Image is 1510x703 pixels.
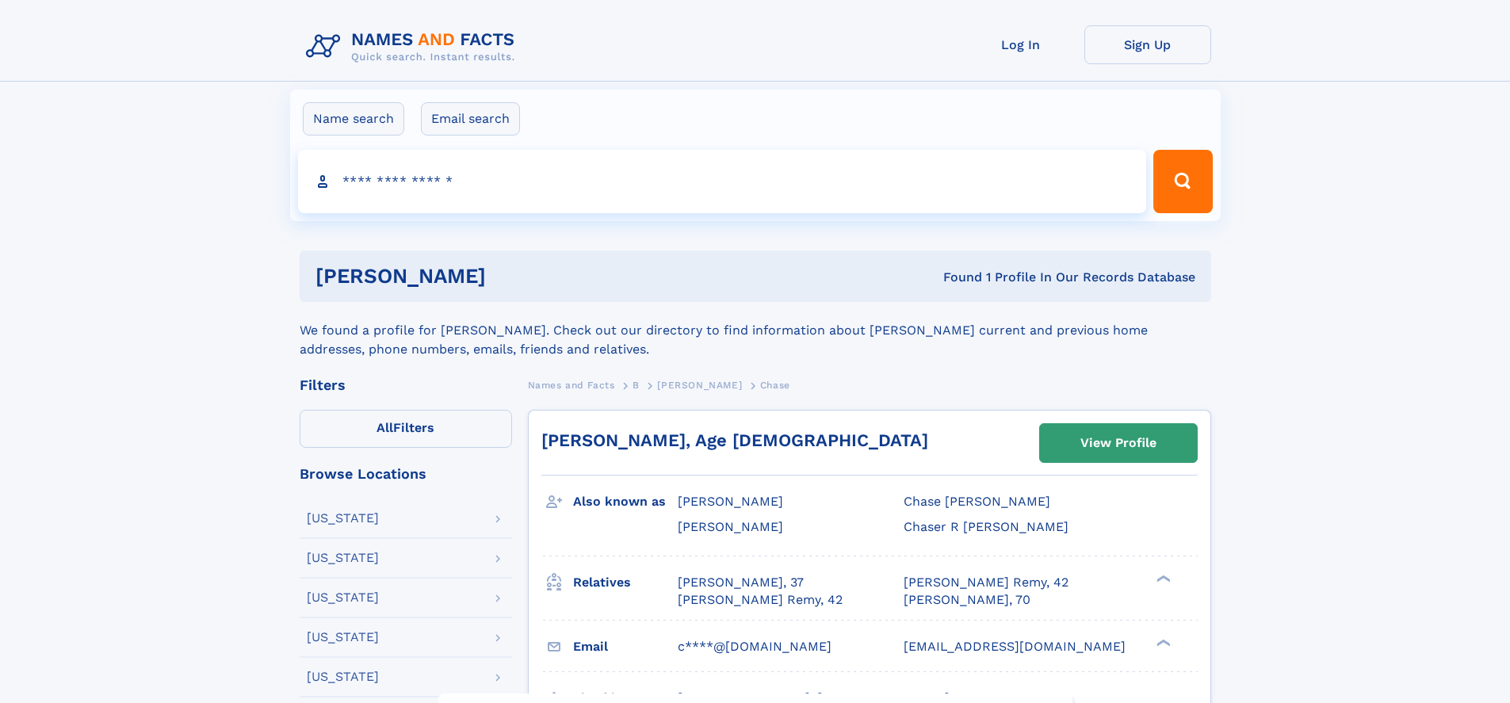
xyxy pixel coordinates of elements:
[678,574,804,591] a: [PERSON_NAME], 37
[633,375,640,395] a: B
[300,467,512,481] div: Browse Locations
[678,519,783,534] span: [PERSON_NAME]
[573,569,678,596] h3: Relatives
[657,375,742,395] a: [PERSON_NAME]
[904,519,1068,534] span: Chaser R [PERSON_NAME]
[1080,425,1156,461] div: View Profile
[904,574,1068,591] a: [PERSON_NAME] Remy, 42
[657,380,742,391] span: [PERSON_NAME]
[1040,424,1197,462] a: View Profile
[307,631,379,644] div: [US_STATE]
[307,591,379,604] div: [US_STATE]
[300,25,528,68] img: Logo Names and Facts
[1153,637,1172,648] div: ❯
[541,430,928,450] a: [PERSON_NAME], Age [DEMOGRAPHIC_DATA]
[760,380,790,391] span: Chase
[300,378,512,392] div: Filters
[307,552,379,564] div: [US_STATE]
[904,494,1050,509] span: Chase [PERSON_NAME]
[958,25,1084,64] a: Log In
[377,420,393,435] span: All
[904,591,1030,609] a: [PERSON_NAME], 70
[678,494,783,509] span: [PERSON_NAME]
[904,639,1126,654] span: [EMAIL_ADDRESS][DOMAIN_NAME]
[315,266,715,286] h1: [PERSON_NAME]
[633,380,640,391] span: B
[1153,573,1172,583] div: ❯
[678,591,843,609] a: [PERSON_NAME] Remy, 42
[714,269,1195,286] div: Found 1 Profile In Our Records Database
[300,410,512,448] label: Filters
[528,375,615,395] a: Names and Facts
[573,633,678,660] h3: Email
[1084,25,1211,64] a: Sign Up
[298,150,1147,213] input: search input
[300,302,1211,359] div: We found a profile for [PERSON_NAME]. Check out our directory to find information about [PERSON_N...
[303,102,404,136] label: Name search
[421,102,520,136] label: Email search
[307,671,379,683] div: [US_STATE]
[1153,150,1212,213] button: Search Button
[307,512,379,525] div: [US_STATE]
[573,488,678,515] h3: Also known as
